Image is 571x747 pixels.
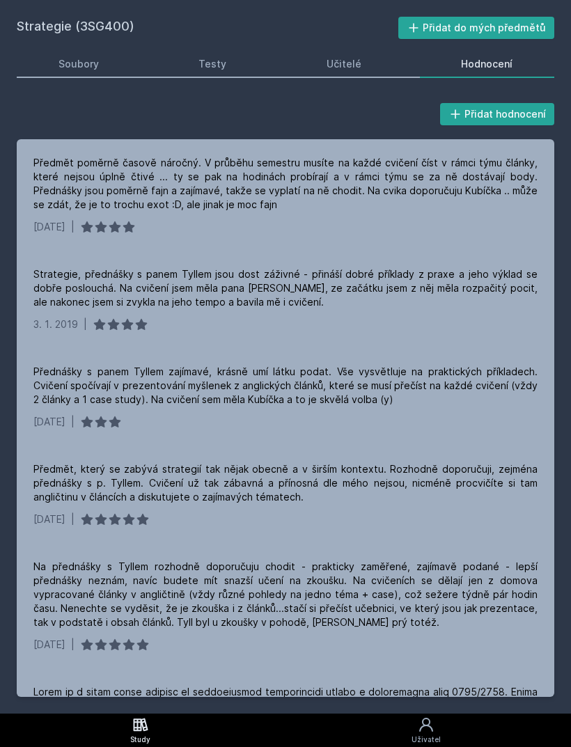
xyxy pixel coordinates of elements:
[285,50,403,78] a: Učitelé
[33,415,65,429] div: [DATE]
[71,220,75,234] div: |
[33,267,538,309] div: Strategie, přednášky s panem Tyllem jsou dost záživné - přináší dobré příklady z praxe a jeho výk...
[17,50,141,78] a: Soubory
[71,415,75,429] div: |
[58,57,99,71] div: Soubory
[33,220,65,234] div: [DATE]
[71,512,75,526] div: |
[33,365,538,407] div: Přednášky s panem Tyllem zajímavé, krásně umí látku podat. Vše vysvětluje na praktických příklade...
[33,156,538,212] div: Předmět poměrně časově náročný. V průběhu semestru musíte na každé cvičení číst v rámci týmu člán...
[157,50,269,78] a: Testy
[33,638,65,652] div: [DATE]
[420,50,555,78] a: Hodnocení
[33,317,78,331] div: 3. 1. 2019
[33,462,538,504] div: Předmět, který se zabývá strategií tak nějak obecně a v širším kontextu. Rozhodně doporučuji, zej...
[33,512,65,526] div: [DATE]
[461,57,513,71] div: Hodnocení
[71,638,75,652] div: |
[398,17,555,39] button: Přidat do mých předmětů
[327,57,361,71] div: Učitelé
[412,734,441,745] div: Uživatel
[33,560,538,629] div: Na přednášky s Tyllem rozhodně doporučuju chodit - prakticky zaměřené, zajímavě podané - lepší př...
[84,317,87,331] div: |
[440,103,555,125] button: Přidat hodnocení
[130,734,150,745] div: Study
[17,17,398,39] h2: Strategie (3SG400)
[198,57,226,71] div: Testy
